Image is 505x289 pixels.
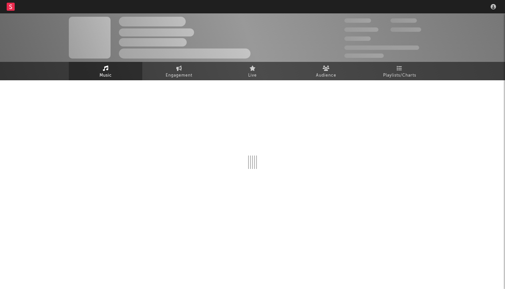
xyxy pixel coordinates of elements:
span: 100,000 [390,18,417,23]
span: Audience [316,72,336,80]
span: 300,000 [344,18,371,23]
span: 50,000,000 Monthly Listeners [344,45,419,50]
span: Jump Score: 85.0 [344,54,384,58]
a: Playlists/Charts [363,62,436,80]
span: Playlists/Charts [383,72,416,80]
span: 1,000,000 [390,27,421,32]
span: 50,000,000 [344,27,378,32]
a: Audience [289,62,363,80]
span: 100,000 [344,36,371,41]
a: Engagement [142,62,216,80]
a: Music [69,62,142,80]
span: Live [248,72,257,80]
span: Music [100,72,112,80]
a: Live [216,62,289,80]
span: Engagement [166,72,192,80]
